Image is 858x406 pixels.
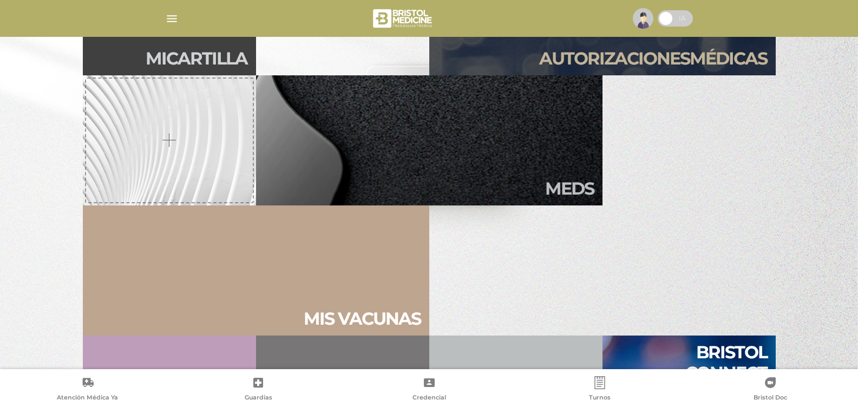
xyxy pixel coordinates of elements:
span: Atención Médica Ya [57,394,118,403]
h2: Mis vacu nas [304,308,421,329]
a: Turnos [514,376,685,404]
span: Bristol Doc [754,394,787,403]
a: Meds [256,75,602,205]
h2: Mi car tilla [146,48,247,69]
a: Mis vacunas [83,205,429,336]
a: Bristol Doc [685,376,856,404]
span: Credencial [412,394,446,403]
h2: Bristol connect [611,342,767,384]
a: Guardias [173,376,343,404]
h2: Autori zaciones médicas [539,48,767,69]
span: Turnos [589,394,611,403]
img: profile-placeholder.svg [633,8,653,29]
img: Cober_menu-lines-white.svg [165,12,179,25]
h2: Meds [545,178,594,199]
a: Credencial [344,376,514,404]
img: bristol-medicine-blanco.png [371,5,436,31]
a: Atención Médica Ya [2,376,173,404]
span: Guardias [245,394,272,403]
